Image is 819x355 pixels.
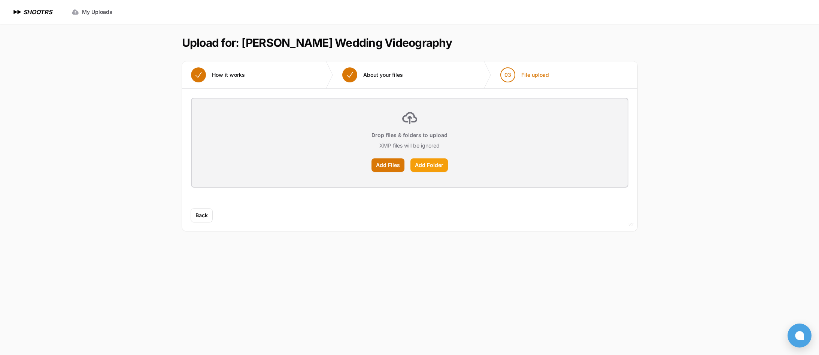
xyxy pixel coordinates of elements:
[788,324,812,348] button: Open chat window
[12,7,52,16] a: SHOOTRS SHOOTRS
[82,8,112,16] span: My Uploads
[333,61,412,88] button: About your files
[371,131,448,139] p: Drop files & folders to upload
[504,71,511,79] span: 03
[521,71,549,79] span: File upload
[628,220,634,229] div: v2
[12,7,23,16] img: SHOOTRS
[23,7,52,16] h1: SHOOTRS
[67,5,117,19] a: My Uploads
[182,36,452,49] h1: Upload for: [PERSON_NAME] Wedding Videography
[371,158,404,172] label: Add Files
[410,158,448,172] label: Add Folder
[491,61,558,88] button: 03 File upload
[182,61,254,88] button: How it works
[363,71,403,79] span: About your files
[191,209,212,222] button: Back
[379,142,440,149] p: XMP files will be ignored
[195,212,208,219] span: Back
[212,71,245,79] span: How it works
